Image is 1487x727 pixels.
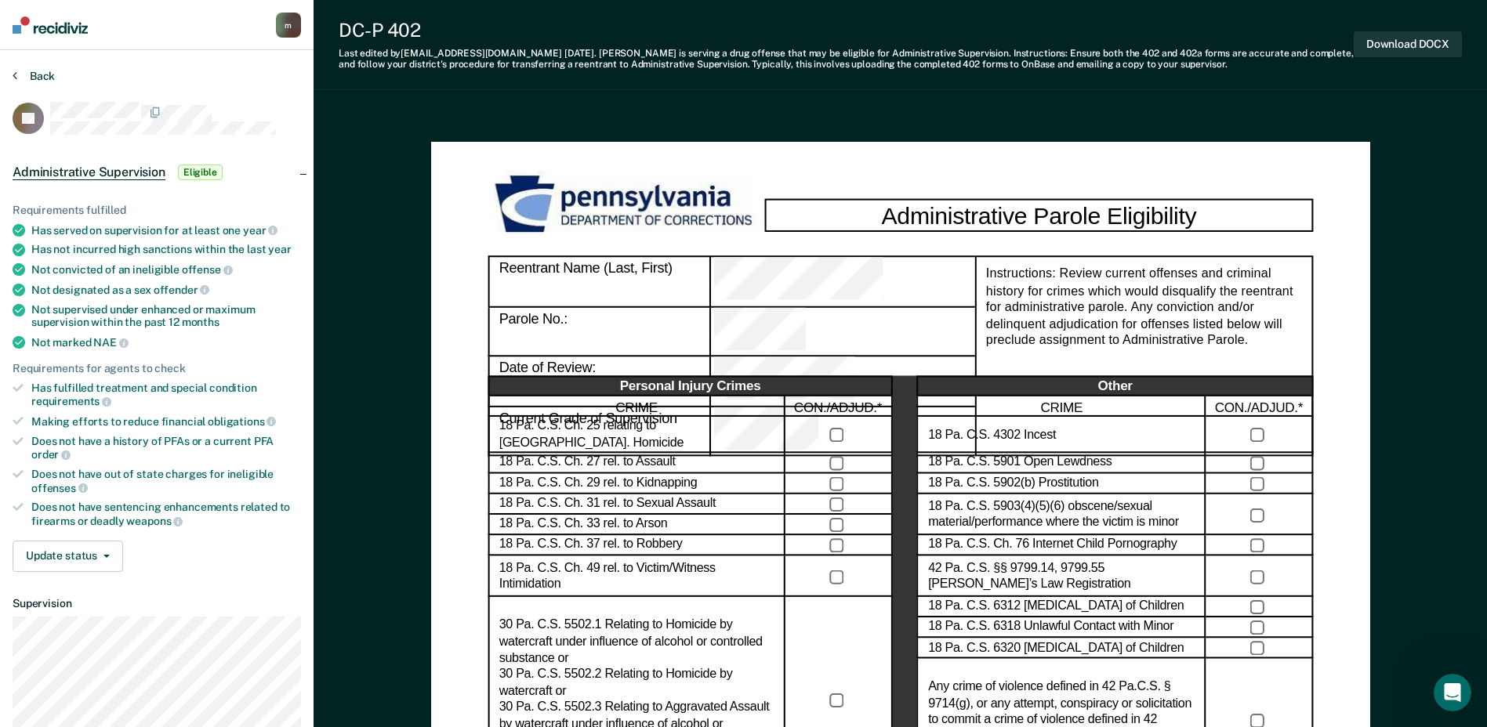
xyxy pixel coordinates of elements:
[93,336,128,349] span: NAE
[31,395,111,407] span: requirements
[499,418,774,451] label: 18 Pa. C.S. Ch. 25 relating to [GEOGRAPHIC_DATA]. Homicide
[1206,396,1313,417] div: CON./ADJUD.*
[928,599,1184,615] label: 18 Pa. C.S. 6312 [MEDICAL_DATA] of Children
[13,362,301,375] div: Requirements for agents to check
[154,284,210,296] span: offender
[13,69,55,83] button: Back
[499,516,667,533] label: 18 Pa. C.S. Ch. 33 rel. to Arson
[126,515,183,527] span: weapons
[711,356,975,406] div: Date of Review:
[488,396,785,417] div: CRIME
[31,223,301,237] div: Has served on supervision for at least one
[243,224,277,237] span: year
[13,597,301,610] dt: Supervision
[711,256,975,307] div: Reentrant Name (Last, First)
[268,243,291,255] span: year
[499,455,675,472] label: 18 Pa. C.S. Ch. 27 rel. to Assault
[13,541,123,572] button: Update status
[928,498,1195,531] label: 18 Pa. C.S. 5903(4)(5)(6) obscene/sexual material/performance where the victim is minor
[499,537,682,554] label: 18 Pa. C.S. Ch. 37 rel. to Robbery
[917,376,1313,396] div: Other
[31,303,301,330] div: Not supervised under enhanced or maximum supervision within the past 12
[31,482,88,494] span: offenses
[499,476,697,492] label: 18 Pa. C.S. Ch. 29 rel. to Kidnapping
[339,19,1354,42] div: DC-P 402
[917,396,1206,417] div: CRIME
[928,640,1184,656] label: 18 Pa. C.S. 6320 [MEDICAL_DATA] of Children
[928,427,1056,443] label: 18 Pa. C.S. 4302 Incest
[13,204,301,217] div: Requirements fulfilled
[31,435,301,461] div: Does not have a history of PFAs or a current PFA order
[31,283,301,297] div: Not designated as a sex
[31,243,301,256] div: Has not incurred high sanctions within the last
[928,476,1099,492] label: 18 Pa. C.S. 5902(b) Prostitution
[31,335,301,349] div: Not marked
[339,48,1354,71] div: Last edited by [EMAIL_ADDRESS][DOMAIN_NAME] . [PERSON_NAME] is serving a drug offense that may be...
[208,415,276,428] span: obligations
[488,256,710,307] div: Reentrant Name (Last, First)
[499,496,715,512] label: 18 Pa. C.S. Ch. 31 rel. to Sexual Assault
[31,501,301,527] div: Does not have sentencing enhancements related to firearms or deadly
[31,414,301,429] div: Making efforts to reduce financial
[499,560,774,593] label: 18 Pa. C.S. Ch. 49 rel. to Victim/Witness Intimidation
[928,620,1173,636] label: 18 Pa. C.S. 6318 Unlawful Contact with Minor
[276,13,301,38] button: m
[564,48,594,59] span: [DATE]
[178,165,223,180] span: Eligible
[31,262,301,277] div: Not convicted of an ineligible
[182,263,233,276] span: offense
[764,198,1313,232] div: Administrative Parole Eligibility
[488,307,710,356] div: Parole No.:
[488,356,710,406] div: Date of Review:
[488,170,764,240] img: PDOC Logo
[928,455,1112,472] label: 18 Pa. C.S. 5901 Open Lewdness
[13,16,88,34] img: Recidiviz
[13,165,165,180] span: Administrative Supervision
[785,396,892,417] div: CON./ADJUD.*
[928,560,1195,593] label: 42 Pa. C.S. §§ 9799.14, 9799.55 [PERSON_NAME]’s Law Registration
[974,256,1313,456] div: Instructions: Review current offenses and criminal history for crimes which would disqualify the ...
[182,316,219,328] span: months
[488,376,892,396] div: Personal Injury Crimes
[711,307,975,356] div: Parole No.:
[928,537,1177,554] label: 18 Pa. C.S. Ch. 76 Internet Child Pornography
[31,468,301,494] div: Does not have out of state charges for ineligible
[1354,31,1462,57] button: Download DOCX
[1434,674,1471,711] iframe: Intercom live chat
[31,382,301,408] div: Has fulfilled treatment and special condition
